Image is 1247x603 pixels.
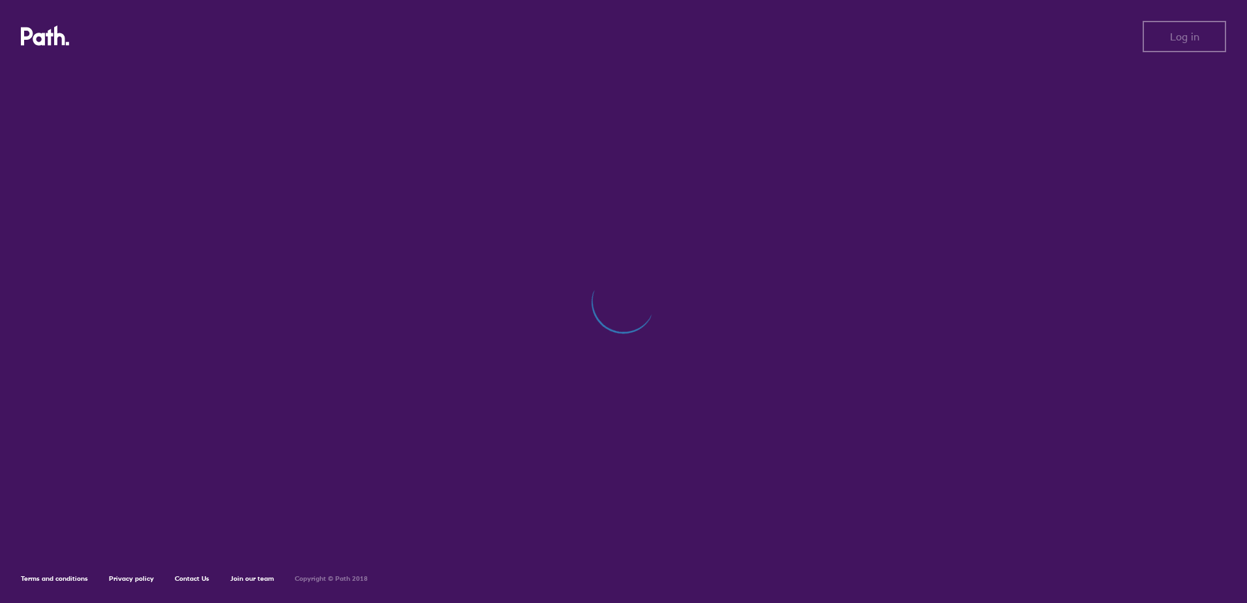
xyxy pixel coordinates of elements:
[230,574,274,583] a: Join our team
[1143,21,1226,52] button: Log in
[109,574,154,583] a: Privacy policy
[21,574,88,583] a: Terms and conditions
[295,575,368,583] h6: Copyright © Path 2018
[1170,31,1199,42] span: Log in
[175,574,209,583] a: Contact Us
